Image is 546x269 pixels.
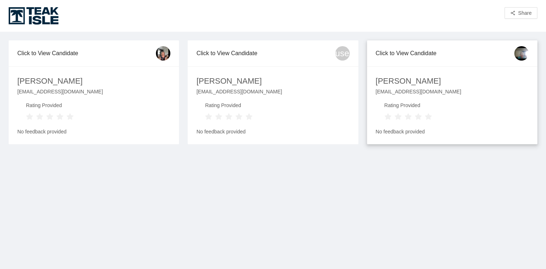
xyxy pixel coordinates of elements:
div: [PERSON_NAME] [17,75,83,88]
span: star [405,113,412,120]
div: Click to View Candidate [196,43,335,63]
div: No feedback provided [376,122,529,136]
img: thumbnail100x100.jpg [156,46,170,61]
span: star [66,113,74,120]
div: Rating Provided [384,101,432,111]
span: share-alt [510,10,515,16]
img: thumbnail100x100.jpg [514,46,529,61]
span: star [215,113,222,120]
span: star [205,113,212,120]
span: Share [518,9,532,17]
div: Click to View Candidate [376,43,514,63]
span: star [56,113,64,120]
div: Click to View Candidate [17,43,156,63]
div: [EMAIL_ADDRESS][DOMAIN_NAME] [196,88,349,101]
div: [EMAIL_ADDRESS][DOMAIN_NAME] [17,88,170,101]
div: No feedback provided [17,122,170,136]
span: star [394,113,402,120]
span: star [245,113,253,120]
div: [EMAIL_ADDRESS][DOMAIN_NAME] [376,88,529,101]
div: No feedback provided [196,122,349,136]
button: share-altShare [504,7,537,19]
div: [PERSON_NAME] [376,75,441,88]
div: Rating Provided [26,101,74,111]
div: Rating Provided [205,101,253,111]
span: star [225,113,232,120]
span: star [235,113,243,120]
span: star [46,113,53,120]
span: star [26,113,33,120]
span: star [425,113,432,120]
img: Teak Isle [9,7,58,25]
span: star [384,113,392,120]
span: star [415,113,422,120]
span: user [335,46,350,61]
div: [PERSON_NAME] [196,75,262,88]
span: star [36,113,43,120]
